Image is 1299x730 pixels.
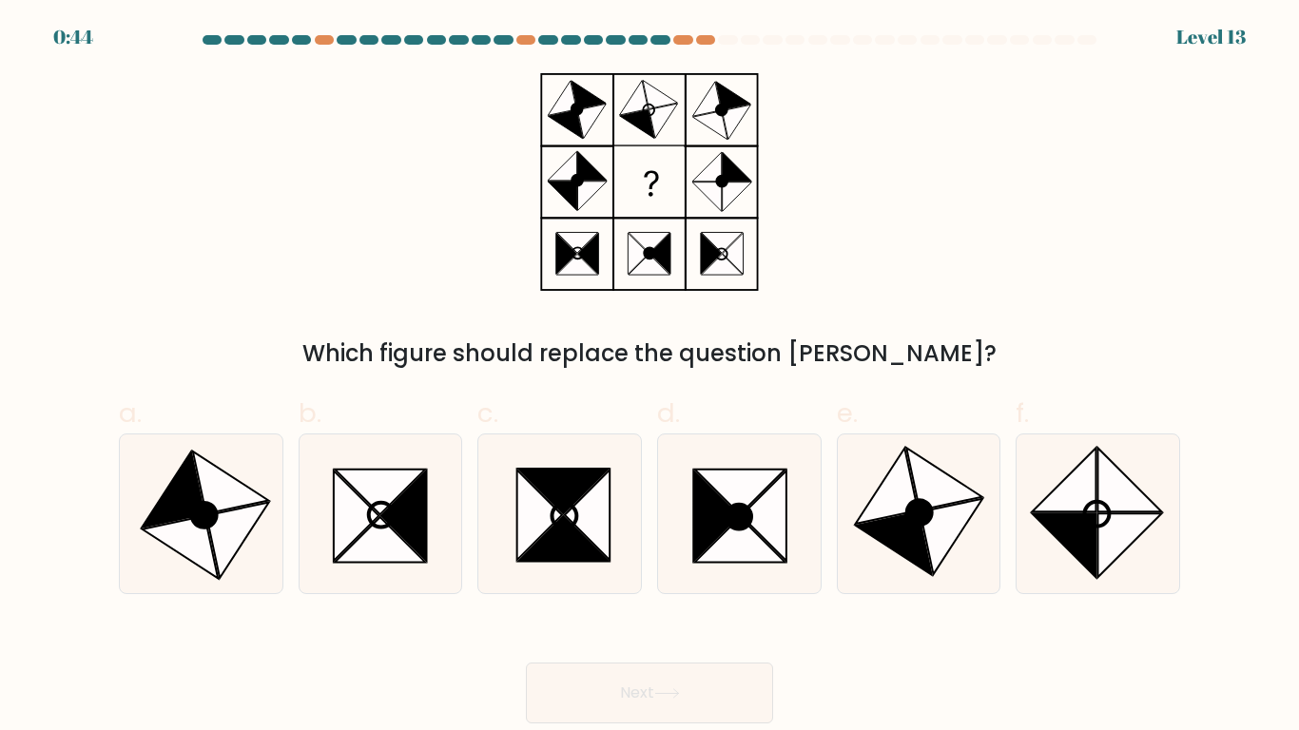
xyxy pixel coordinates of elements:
[130,336,1169,371] div: Which figure should replace the question [PERSON_NAME]?
[526,663,773,723] button: Next
[477,394,498,432] span: c.
[53,23,93,51] div: 0:44
[299,394,321,432] span: b.
[1176,23,1246,51] div: Level 13
[119,394,142,432] span: a.
[837,394,858,432] span: e.
[657,394,680,432] span: d.
[1016,394,1029,432] span: f.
